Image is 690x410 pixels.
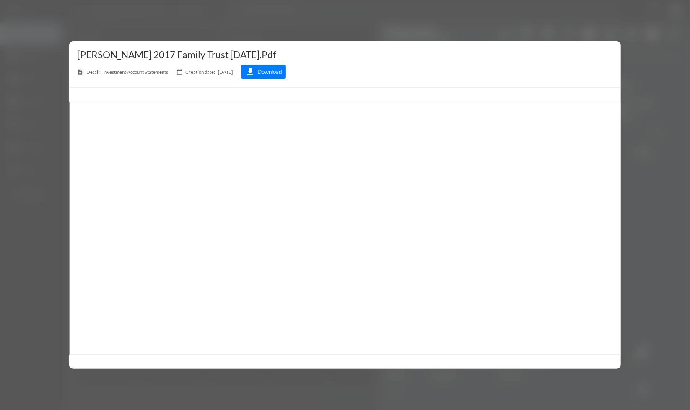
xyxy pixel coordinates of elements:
i: description [77,69,83,75]
i: download [245,67,255,77]
span: Investment Account Statements [77,65,168,79]
i: calendar_today [176,69,183,75]
span: Detail: [86,69,101,75]
span: Creation date: [185,69,215,75]
span: [PERSON_NAME] 2017 Family Trust [DATE].pdf [77,49,276,60]
button: downloadDownload [241,65,286,79]
span: [DATE] [176,65,233,79]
